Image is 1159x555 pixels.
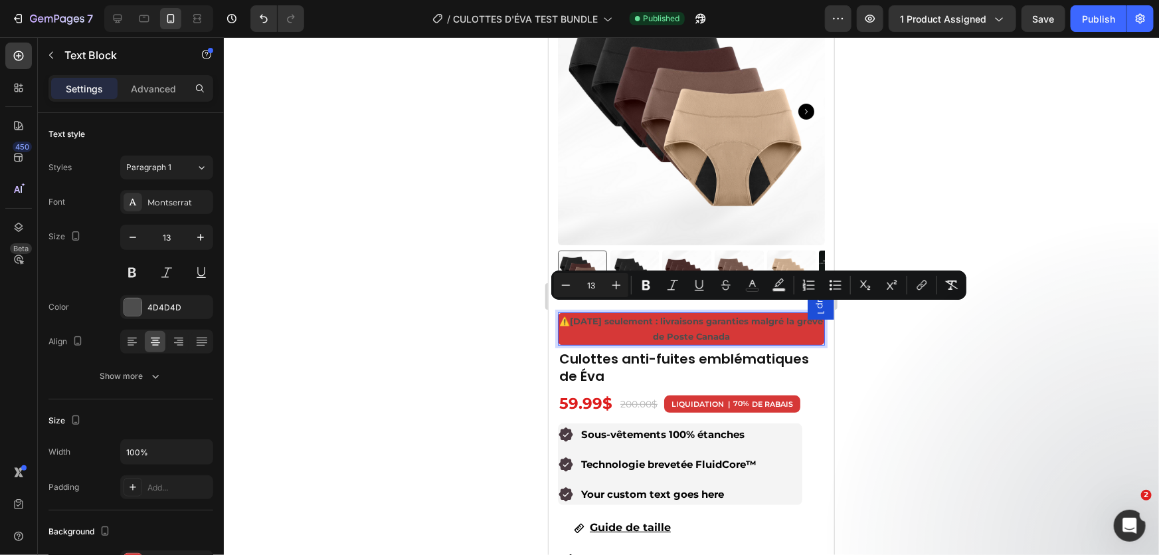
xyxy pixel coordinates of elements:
[48,301,69,313] div: Color
[447,12,450,26] span: /
[48,364,213,388] button: Show more
[48,162,72,173] div: Styles
[1033,13,1055,25] span: Save
[147,302,210,314] div: 4D4D4D
[64,47,177,63] p: Text Block
[1071,5,1126,32] button: Publish
[549,37,834,555] iframe: Design area
[551,271,966,300] div: Editor contextual toolbar
[66,82,103,96] p: Settings
[48,523,113,541] div: Background
[48,228,84,246] div: Size
[250,5,304,32] div: Undo/Redo
[48,128,85,140] div: Text style
[10,243,32,254] div: Beta
[100,370,162,383] div: Show more
[889,5,1016,32] button: 1 product assigned
[643,13,679,25] span: Published
[13,142,32,152] div: 450
[48,481,79,493] div: Padding
[48,196,65,208] div: Font
[121,440,213,464] input: Auto
[1141,490,1152,500] span: 2
[147,197,210,209] div: Montserrat
[900,12,986,26] span: 1 product assigned
[453,12,598,26] span: CULOTTES D'ÉVA TEST BUNDLE
[9,514,203,532] legend: SÉLECTIONNEZ VOTRE TAILLE: XS
[147,482,210,494] div: Add...
[1022,5,1065,32] button: Save
[48,446,70,458] div: Width
[48,333,86,351] div: Align
[126,162,171,173] span: Paragraph 1
[131,82,176,96] p: Advanced
[48,412,84,430] div: Size
[120,156,213,179] button: Paragraph 1
[87,11,93,27] p: 7
[1114,510,1146,542] iframe: Intercom live chat
[5,5,99,32] button: 7
[1082,12,1115,26] div: Publish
